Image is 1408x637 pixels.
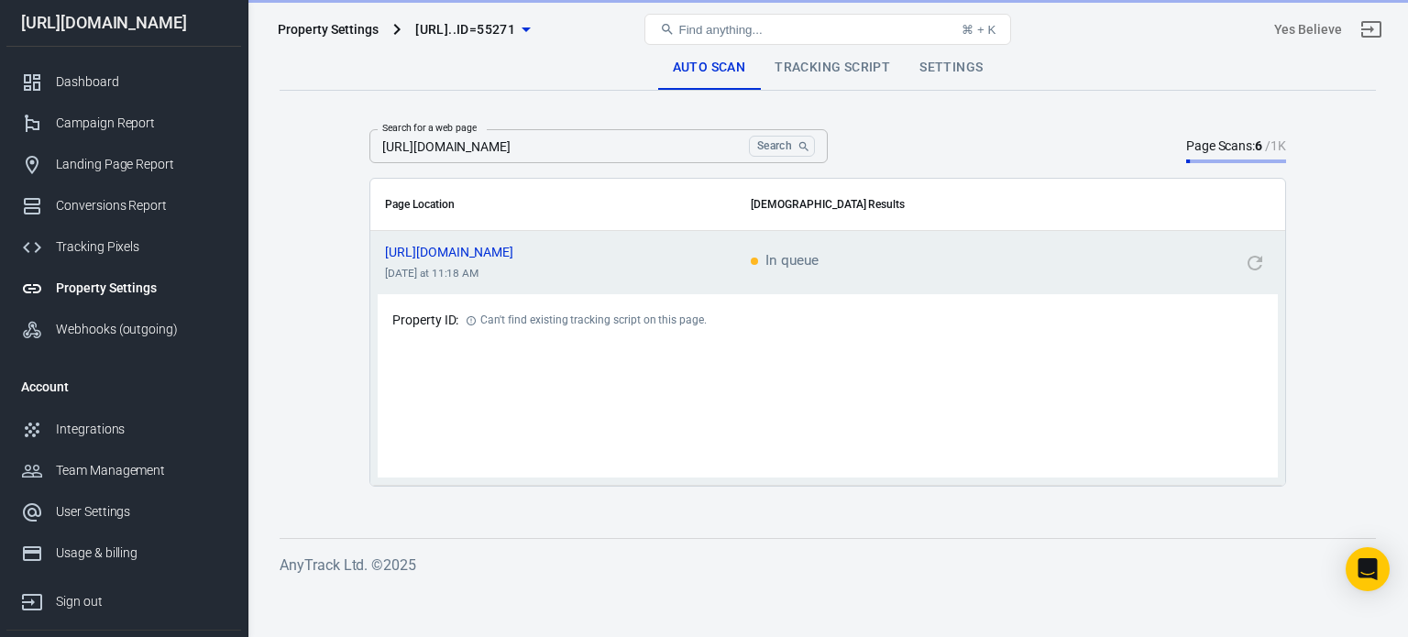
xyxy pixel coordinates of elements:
span: 1K [1270,138,1286,153]
div: Conversions Report [56,196,226,215]
span: Find anything... [678,23,762,37]
div: Landing Page Report [56,155,226,174]
a: Webhooks (outgoing) [6,309,241,350]
p: Property ID: [392,311,458,330]
span: https://neuroquiethq.com/b/report.php?aff_id=55271 [385,246,546,258]
div: Sign out [56,592,226,611]
a: Settings [905,46,997,90]
div: Page Scans: [1186,137,1286,156]
div: Integrations [56,420,226,439]
a: Sign out [6,574,241,622]
div: Dashboard [56,72,226,92]
a: Property Settings [6,268,241,309]
li: Account [6,365,241,409]
strong: 6 [1255,138,1262,153]
div: Campaign Report [56,114,226,133]
th: Page Location [370,179,736,231]
div: Account id: NVAEYFid [1274,20,1342,39]
a: Auto Scan [658,46,761,90]
div: scrollable content [370,179,1285,486]
a: Team Management [6,450,241,491]
a: Campaign Report [6,103,241,144]
a: Tracking Script [760,46,905,90]
th: [DEMOGRAPHIC_DATA] Results [736,179,1285,231]
div: Property Settings [56,279,226,298]
a: Dashboard [6,61,241,103]
time: 2025-09-16T11:18:20-03:00 [385,267,478,280]
label: Search for a web page [382,121,477,135]
button: Find anything...⌘ + K [644,14,1011,45]
div: ⌘ + K [962,23,995,37]
div: Property Settings [278,20,379,38]
input: https://example.com/categories/top-brands [369,129,742,163]
div: Usage & billing [56,544,226,563]
h6: AnyTrack Ltd. © 2025 [280,554,1376,577]
a: User Settings [6,491,241,533]
div: User Settings [56,502,226,522]
div: Can't find existing tracking script on this page. [480,309,707,332]
div: Team Management [56,461,226,480]
div: Tracking Pixels [56,237,226,257]
span: / [1265,138,1286,153]
button: Search [749,136,815,157]
div: Webhooks (outgoing) [56,320,226,339]
a: Usage & billing [6,533,241,574]
span: https://neuroquiethq.com/b/report.php?aff_id=55271 [415,18,515,41]
a: Landing Page Report [6,144,241,185]
a: Sign out [1349,7,1393,51]
a: Integrations [6,409,241,450]
span: In queue [751,254,818,270]
a: Tracking Pixels [6,226,241,268]
div: [URL][DOMAIN_NAME] [6,15,241,31]
a: Conversions Report [6,185,241,226]
button: [URL]..id=55271 [408,13,537,47]
div: Open Intercom Messenger [1346,547,1390,591]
